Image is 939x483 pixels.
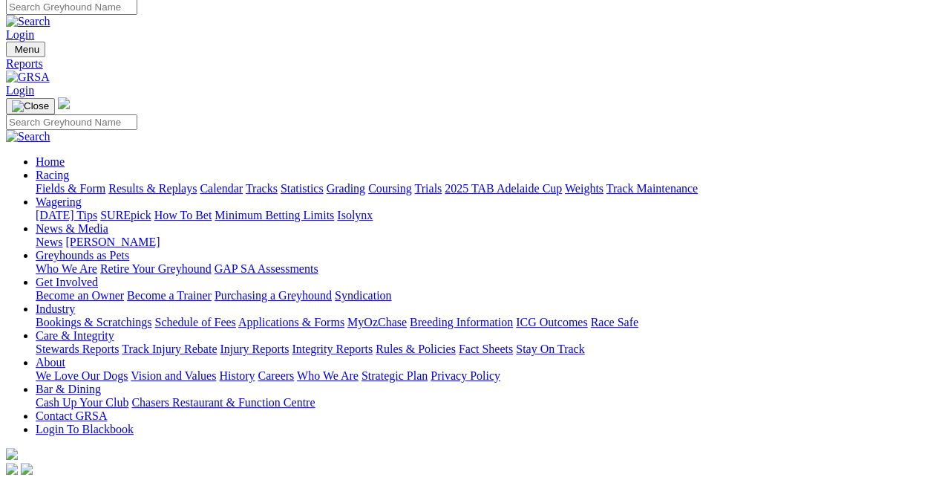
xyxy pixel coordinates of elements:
[36,369,933,383] div: About
[127,289,212,302] a: Become a Trainer
[100,262,212,275] a: Retire Your Greyhound
[238,316,344,328] a: Applications & Forms
[100,209,151,221] a: SUREpick
[6,448,18,460] img: logo-grsa-white.png
[122,343,217,355] a: Track Injury Rebate
[6,28,34,41] a: Login
[410,316,513,328] a: Breeding Information
[65,236,160,248] a: [PERSON_NAME]
[368,182,412,195] a: Coursing
[606,182,698,195] a: Track Maintenance
[281,182,324,195] a: Statistics
[6,463,18,475] img: facebook.svg
[36,262,933,276] div: Greyhounds as Pets
[6,42,45,57] button: Toggle navigation
[335,289,391,302] a: Syndication
[36,409,107,422] a: Contact GRSA
[36,343,119,355] a: Stewards Reports
[15,44,39,55] span: Menu
[565,182,603,195] a: Weights
[6,71,50,84] img: GRSA
[6,98,55,114] button: Toggle navigation
[36,302,75,315] a: Industry
[337,209,373,221] a: Isolynx
[590,316,638,328] a: Race Safe
[6,114,137,130] input: Search
[36,289,933,302] div: Get Involved
[36,343,933,356] div: Care & Integrity
[154,316,235,328] a: Schedule of Fees
[36,383,101,395] a: Bar & Dining
[516,316,587,328] a: ICG Outcomes
[6,57,933,71] a: Reports
[36,209,933,222] div: Wagering
[21,463,33,475] img: twitter.svg
[108,182,197,195] a: Results & Replays
[36,155,65,168] a: Home
[347,316,407,328] a: MyOzChase
[36,329,114,342] a: Care & Integrity
[36,423,134,435] a: Login To Blackbook
[36,236,62,248] a: News
[36,289,124,302] a: Become an Owner
[36,209,97,221] a: [DATE] Tips
[219,369,255,382] a: History
[36,236,933,249] div: News & Media
[445,182,562,195] a: 2025 TAB Adelaide Cup
[154,209,212,221] a: How To Bet
[58,97,70,109] img: logo-grsa-white.png
[200,182,243,195] a: Calendar
[414,182,442,195] a: Trials
[36,356,65,369] a: About
[220,343,289,355] a: Injury Reports
[215,262,318,275] a: GAP SA Assessments
[6,130,50,143] img: Search
[459,343,513,355] a: Fact Sheets
[6,84,34,97] a: Login
[131,369,216,382] a: Vision and Values
[6,15,50,28] img: Search
[36,276,98,288] a: Get Involved
[431,369,500,382] a: Privacy Policy
[36,262,97,275] a: Who We Are
[376,343,456,355] a: Rules & Policies
[36,249,129,262] a: Greyhounds as Pets
[246,182,278,195] a: Tracks
[36,182,105,195] a: Fields & Form
[292,343,373,355] a: Integrity Reports
[516,343,584,355] a: Stay On Track
[36,396,128,409] a: Cash Up Your Club
[215,209,334,221] a: Minimum Betting Limits
[131,396,315,409] a: Chasers Restaurant & Function Centre
[12,100,49,112] img: Close
[36,222,108,235] a: News & Media
[297,369,359,382] a: Who We Are
[36,316,151,328] a: Bookings & Scratchings
[36,169,69,181] a: Racing
[36,396,933,409] div: Bar & Dining
[36,182,933,195] div: Racing
[215,289,332,302] a: Purchasing a Greyhound
[36,195,82,208] a: Wagering
[36,316,933,329] div: Industry
[327,182,365,195] a: Grading
[36,369,128,382] a: We Love Our Dogs
[361,369,428,382] a: Strategic Plan
[258,369,294,382] a: Careers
